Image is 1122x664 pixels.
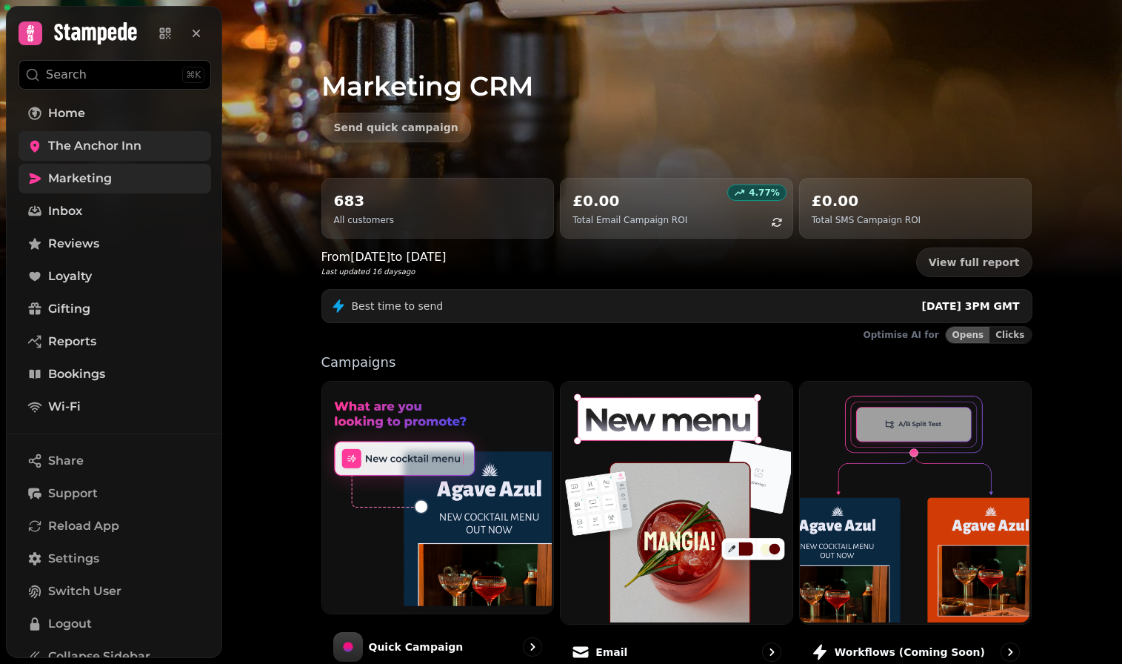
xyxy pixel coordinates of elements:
p: Total Email Campaign ROI [572,214,687,226]
a: The Anchor Inn [19,131,211,161]
p: Quick Campaign [369,640,464,654]
span: [DATE] 3PM GMT [922,300,1020,312]
button: Clicks [989,327,1031,343]
div: ⌘K [182,67,204,83]
button: Opens [946,327,990,343]
span: Send quick campaign [334,122,458,133]
a: Loyalty [19,262,211,291]
span: Settings [48,550,99,568]
span: Bookings [48,365,105,383]
span: Marketing [48,170,112,187]
span: Share [48,452,84,470]
img: Workflows (coming soon) [798,380,1030,622]
button: Search⌘K [19,60,211,90]
h2: 683 [334,190,394,211]
span: Reviews [48,235,99,253]
p: 4.77 % [749,187,780,199]
span: Loyalty [48,268,92,285]
a: Wi-Fi [19,392,211,422]
svg: go to [764,645,779,660]
a: Reports [19,327,211,356]
a: Marketing [19,164,211,193]
p: Search [46,66,87,84]
button: Support [19,479,211,508]
button: Switch User [19,577,211,606]
a: Reviews [19,229,211,259]
a: Bookings [19,359,211,389]
p: Workflows (coming soon) [835,645,985,660]
p: Optimise AI for [864,329,939,341]
span: Gifting [48,300,90,318]
a: Gifting [19,294,211,324]
span: Clicks [995,331,1024,339]
a: Settings [19,544,211,574]
span: Opens [952,331,984,339]
p: From [DATE] to [DATE] [321,248,447,266]
svg: go to [525,640,540,654]
h2: £0.00 [812,190,921,211]
p: Campaigns [321,356,1032,369]
span: The Anchor Inn [48,137,141,155]
svg: go to [1003,645,1018,660]
img: Email [559,380,791,622]
p: All customers [334,214,394,226]
span: Support [48,485,98,502]
button: Logout [19,609,211,639]
button: Send quick campaign [321,113,471,142]
span: Logout [48,615,92,633]
span: Reports [48,333,96,351]
span: Inbox [48,202,82,220]
a: Home [19,99,211,128]
img: Quick Campaign [321,380,552,612]
p: Last updated 16 days ago [321,266,447,277]
button: refresh [764,210,789,235]
button: Reload App [19,511,211,541]
span: Wi-Fi [48,398,81,416]
p: Total SMS Campaign ROI [812,214,921,226]
a: Inbox [19,196,211,226]
p: Email [595,645,627,660]
a: View full report [916,248,1032,277]
span: Home [48,104,85,122]
p: Best time to send [352,299,444,313]
h1: Marketing CRM [321,36,1032,101]
span: Reload App [48,517,119,535]
h2: £0.00 [572,190,687,211]
span: Switch User [48,582,121,600]
button: Share [19,446,211,476]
